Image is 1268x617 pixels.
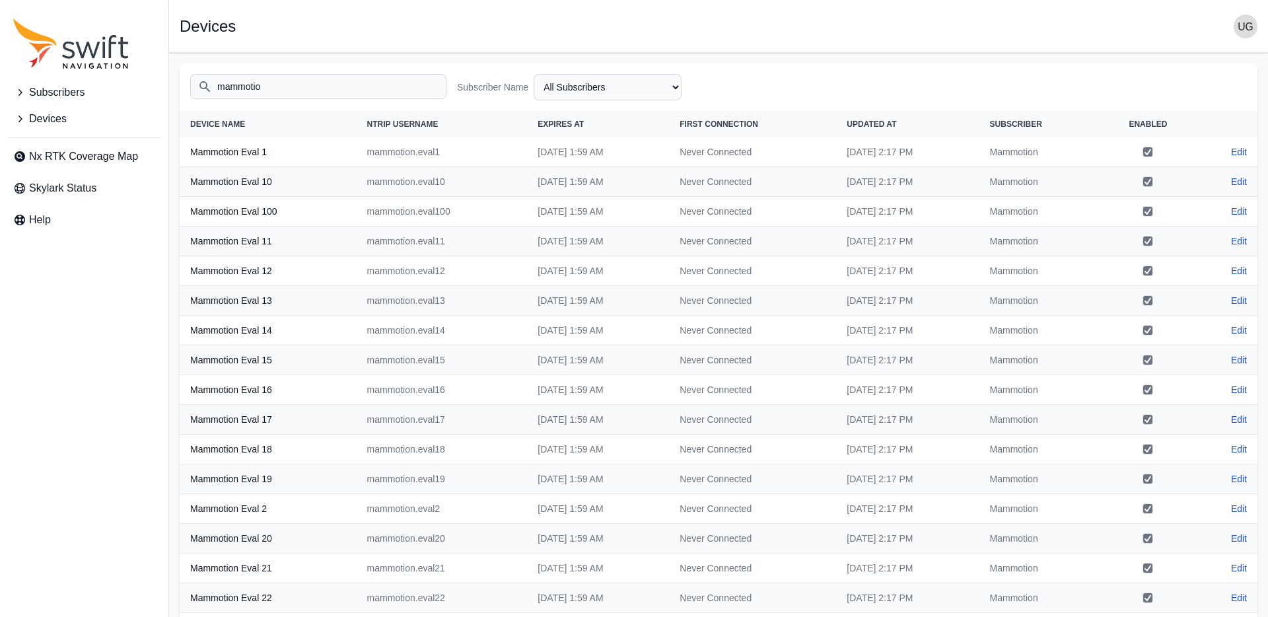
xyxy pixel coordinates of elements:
td: Mammotion [979,316,1100,345]
td: Never Connected [669,256,836,286]
a: Skylark Status [8,175,160,201]
th: Mammotion Eval 13 [180,286,357,316]
td: Never Connected [669,554,836,583]
button: Devices [8,106,160,132]
td: [DATE] 1:59 AM [527,316,669,345]
a: Nx RTK Coverage Map [8,143,160,170]
td: Mammotion [979,345,1100,375]
td: mammotion.eval15 [357,345,528,375]
a: Edit [1231,383,1247,396]
td: [DATE] 2:17 PM [836,524,979,554]
td: [DATE] 1:59 AM [527,167,669,197]
td: Mammotion [979,197,1100,227]
td: [DATE] 2:17 PM [836,464,979,494]
td: [DATE] 2:17 PM [836,137,979,167]
td: mammotion.eval13 [357,286,528,316]
td: [DATE] 2:17 PM [836,256,979,286]
td: [DATE] 2:17 PM [836,375,979,405]
td: Mammotion [979,524,1100,554]
a: Edit [1231,472,1247,486]
th: Mammotion Eval 19 [180,464,357,494]
h1: Devices [180,18,236,34]
td: Never Connected [669,583,836,613]
th: Mammotion Eval 16 [180,375,357,405]
td: Never Connected [669,464,836,494]
a: Edit [1231,502,1247,515]
td: mammotion.eval16 [357,375,528,405]
td: [DATE] 2:17 PM [836,227,979,256]
td: [DATE] 2:17 PM [836,286,979,316]
td: mammotion.eval18 [357,435,528,464]
span: Expires At [538,120,584,129]
td: [DATE] 2:17 PM [836,435,979,464]
a: Edit [1231,294,1247,307]
td: Mammotion [979,137,1100,167]
a: Edit [1231,562,1247,575]
span: Subscribers [29,85,85,100]
td: mammotion.eval17 [357,405,528,435]
a: Edit [1231,532,1247,545]
th: Mammotion Eval 14 [180,316,357,345]
td: [DATE] 2:17 PM [836,345,979,375]
select: Subscriber [534,74,682,100]
td: [DATE] 2:17 PM [836,583,979,613]
td: Never Connected [669,227,836,256]
img: user photo [1234,15,1257,38]
td: mammotion.eval11 [357,227,528,256]
th: Mammotion Eval 20 [180,524,357,554]
td: Never Connected [669,286,836,316]
td: mammotion.eval10 [357,167,528,197]
td: [DATE] 1:59 AM [527,227,669,256]
th: Mammotion Eval 10 [180,167,357,197]
td: mammotion.eval2 [357,494,528,524]
th: Mammotion Eval 2 [180,494,357,524]
td: Mammotion [979,227,1100,256]
a: Help [8,207,160,233]
th: Subscriber [979,111,1100,137]
td: [DATE] 1:59 AM [527,524,669,554]
td: mammotion.eval14 [357,316,528,345]
td: Never Connected [669,494,836,524]
th: Mammotion Eval 22 [180,583,357,613]
td: [DATE] 2:17 PM [836,494,979,524]
th: Mammotion Eval 15 [180,345,357,375]
td: Mammotion [979,405,1100,435]
a: Edit [1231,264,1247,277]
td: Mammotion [979,583,1100,613]
td: mammotion.eval21 [357,554,528,583]
td: [DATE] 1:59 AM [527,137,669,167]
a: Edit [1231,324,1247,337]
td: Mammotion [979,286,1100,316]
span: Updated At [847,120,896,129]
th: Mammotion Eval 21 [180,554,357,583]
td: Mammotion [979,256,1100,286]
td: [DATE] 2:17 PM [836,316,979,345]
td: mammotion.eval1 [357,137,528,167]
span: Skylark Status [29,180,96,196]
td: [DATE] 1:59 AM [527,405,669,435]
td: [DATE] 1:59 AM [527,197,669,227]
a: Edit [1231,591,1247,604]
span: Devices [29,111,67,127]
th: Device Name [180,111,357,137]
td: Never Connected [669,167,836,197]
th: Enabled [1100,111,1197,137]
button: Subscribers [8,79,160,106]
td: Never Connected [669,345,836,375]
td: mammotion.eval22 [357,583,528,613]
a: Edit [1231,443,1247,456]
td: Never Connected [669,435,836,464]
th: NTRIP Username [357,111,528,137]
input: Search [190,74,446,99]
th: Mammotion Eval 17 [180,405,357,435]
span: First Connection [680,120,758,129]
a: Edit [1231,353,1247,367]
td: [DATE] 1:59 AM [527,583,669,613]
td: Never Connected [669,137,836,167]
td: Mammotion [979,464,1100,494]
td: [DATE] 1:59 AM [527,375,669,405]
th: Mammotion Eval 11 [180,227,357,256]
td: [DATE] 2:17 PM [836,554,979,583]
td: Mammotion [979,554,1100,583]
th: Mammotion Eval 100 [180,197,357,227]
